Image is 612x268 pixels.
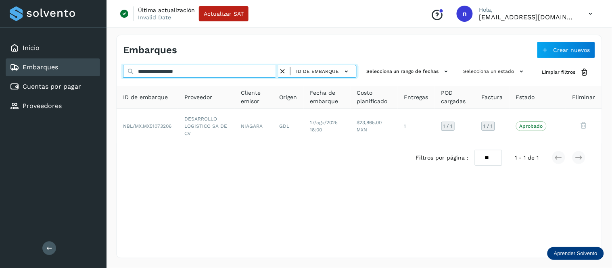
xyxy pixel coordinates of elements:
[351,109,398,143] td: $23,865.00 MXN
[363,65,454,78] button: Selecciona un rango de fechas
[296,68,339,75] span: ID de embarque
[123,123,171,129] span: NBL/MX.MX51073206
[23,83,81,90] a: Cuentas por pagar
[537,42,595,58] button: Crear nuevos
[310,89,344,106] span: Fecha de embarque
[547,247,604,260] div: Aprender Solvento
[6,97,100,115] div: Proveedores
[441,89,469,106] span: POD cargadas
[460,65,529,78] button: Selecciona un estado
[443,124,453,129] span: 1 / 1
[23,63,58,71] a: Embarques
[6,39,100,57] div: Inicio
[199,6,249,21] button: Actualizar SAT
[204,11,244,17] span: Actualizar SAT
[416,154,468,162] span: Filtros por página :
[280,93,297,102] span: Origen
[542,69,576,76] span: Limpiar filtros
[520,123,543,129] p: Aprobado
[516,93,535,102] span: Estado
[398,109,435,143] td: 1
[6,78,100,96] div: Cuentas por pagar
[572,93,595,102] span: Eliminar
[479,13,576,21] p: niagara+prod@solvento.mx
[138,14,171,21] p: Invalid Date
[404,93,428,102] span: Entregas
[241,89,267,106] span: Cliente emisor
[484,124,493,129] span: 1 / 1
[184,93,212,102] span: Proveedor
[357,89,391,106] span: Costo planificado
[310,120,338,133] span: 17/ago/2025 18:00
[536,65,595,80] button: Limpiar filtros
[294,66,353,77] button: ID de embarque
[123,93,168,102] span: ID de embarque
[6,58,100,76] div: Embarques
[554,47,590,53] span: Crear nuevos
[482,93,503,102] span: Factura
[138,6,195,14] p: Última actualización
[123,44,177,56] h4: Embarques
[178,109,234,143] td: DESARROLLO LOGISTICO SA DE CV
[515,154,539,162] span: 1 - 1 de 1
[554,250,597,257] p: Aprender Solvento
[273,109,304,143] td: GDL
[234,109,273,143] td: NIAGARA
[479,6,576,13] p: Hola,
[23,102,62,110] a: Proveedores
[23,44,40,52] a: Inicio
